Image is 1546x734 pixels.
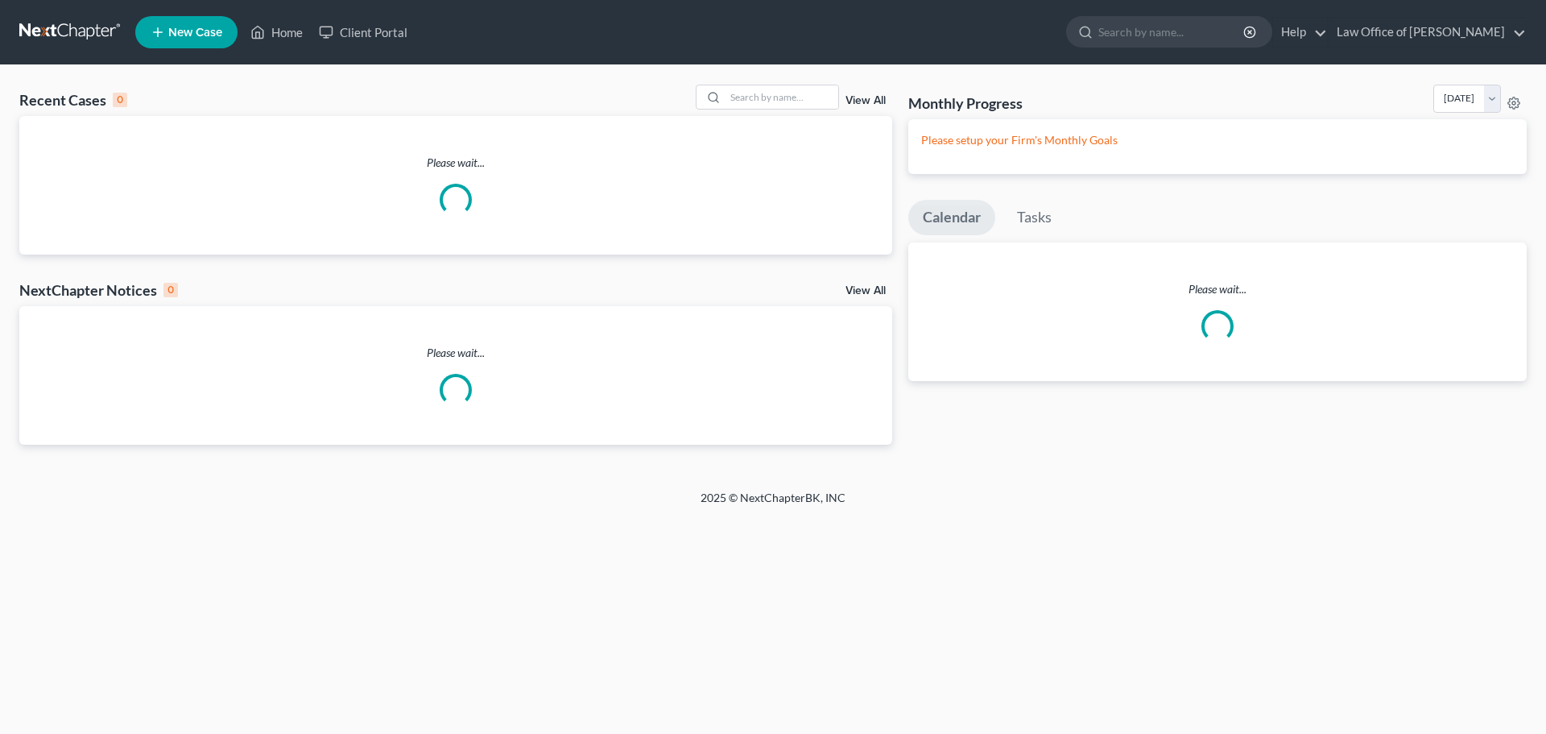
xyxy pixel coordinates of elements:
a: View All [845,95,886,106]
a: Calendar [908,200,995,235]
h3: Monthly Progress [908,93,1023,113]
a: Tasks [1002,200,1066,235]
div: 0 [163,283,178,297]
p: Please wait... [19,155,892,171]
p: Please wait... [19,345,892,361]
a: Law Office of [PERSON_NAME] [1329,18,1526,47]
a: Home [242,18,311,47]
div: Recent Cases [19,90,127,110]
div: 2025 © NextChapterBK, INC [314,490,1232,519]
p: Please setup your Firm's Monthly Goals [921,132,1514,148]
input: Search by name... [1098,17,1246,47]
a: View All [845,285,886,297]
div: 0 [113,93,127,107]
span: New Case [168,27,222,39]
a: Help [1273,18,1327,47]
input: Search by name... [725,85,838,109]
a: Client Portal [311,18,415,47]
div: NextChapter Notices [19,280,178,300]
p: Please wait... [908,281,1527,297]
